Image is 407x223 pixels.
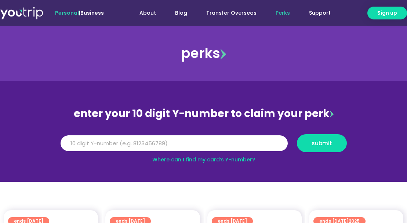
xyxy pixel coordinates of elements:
[299,6,340,20] a: Support
[266,6,299,20] a: Perks
[297,134,347,152] button: submit
[122,6,340,20] nav: Menu
[55,9,79,17] span: Personal
[130,6,166,20] a: About
[55,9,104,17] span: |
[57,104,350,123] div: enter your 10 digit Y-number to claim your perk
[152,156,255,163] a: Where can I find my card’s Y-number?
[61,134,347,158] form: Y Number
[80,9,104,17] a: Business
[312,140,332,146] span: submit
[367,7,407,19] a: Sign up
[377,9,397,17] span: Sign up
[61,135,288,151] input: 10 digit Y-number (e.g. 8123456789)
[166,6,197,20] a: Blog
[197,6,266,20] a: Transfer Overseas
